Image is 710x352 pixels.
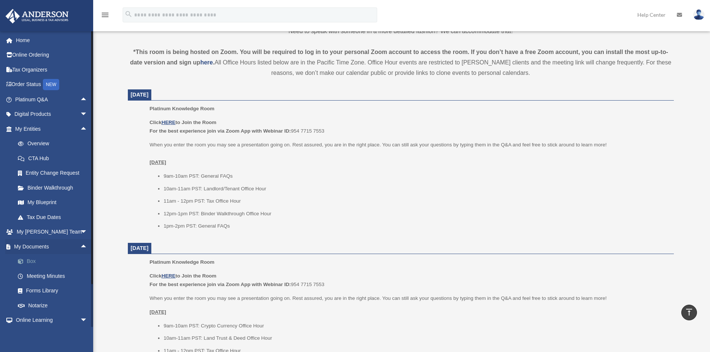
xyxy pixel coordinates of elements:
[10,180,99,195] a: Binder Walkthrough
[131,245,149,251] span: [DATE]
[149,118,668,136] p: 954 7715 7553
[149,294,668,303] p: When you enter the room you may see a presentation going on. Rest assured, you are in the right p...
[80,313,95,328] span: arrow_drop_down
[101,10,110,19] i: menu
[164,321,669,330] li: 9am-10am PST: Crypto Currency Office Hour
[213,59,214,66] strong: .
[10,136,99,151] a: Overview
[5,239,99,254] a: My Documentsarrow_drop_up
[149,140,668,167] p: When you enter the room you may see a presentation going on. Rest assured, you are in the right p...
[5,121,99,136] a: My Entitiesarrow_drop_up
[5,225,99,240] a: My [PERSON_NAME] Teamarrow_drop_down
[128,26,674,37] p: Need to speak with someone in a more detailed fashion? We can accommodate that!
[200,59,213,66] a: here
[5,48,99,63] a: Online Ordering
[5,92,99,107] a: Platinum Q&Aarrow_drop_up
[164,197,669,206] li: 11am - 12pm PST: Tax Office Hour
[161,120,175,125] a: HERE
[693,9,704,20] img: User Pic
[80,92,95,107] span: arrow_drop_up
[10,166,99,181] a: Entity Change Request
[164,222,669,231] li: 1pm-2pm PST: General FAQs
[164,172,669,181] li: 9am-10am PST: General FAQs
[149,272,668,289] p: 954 7715 7553
[149,128,291,134] b: For the best experience join via Zoom App with Webinar ID:
[681,305,697,320] a: vertical_align_top
[164,334,669,343] li: 10am-11am PST: Land Trust & Deed Office Hour
[10,254,99,269] a: Box
[10,210,99,225] a: Tax Due Dates
[161,273,175,279] a: HERE
[128,47,674,78] div: All Office Hours listed below are in the Pacific Time Zone. Office Hour events are restricted to ...
[149,120,216,125] b: Click to Join the Room
[5,313,99,328] a: Online Learningarrow_drop_down
[5,107,99,122] a: Digital Productsarrow_drop_down
[5,33,99,48] a: Home
[130,49,668,66] strong: *This room is being hosted on Zoom. You will be required to log in to your personal Zoom account ...
[10,298,99,313] a: Notarize
[80,121,95,137] span: arrow_drop_up
[149,273,216,279] b: Click to Join the Room
[10,151,99,166] a: CTA Hub
[149,309,166,315] u: [DATE]
[10,283,99,298] a: Forms Library
[149,159,166,165] u: [DATE]
[149,106,214,111] span: Platinum Knowledge Room
[164,209,669,218] li: 12pm-1pm PST: Binder Walkthrough Office Hour
[164,184,669,193] li: 10am-11am PST: Landlord/Tenant Office Hour
[5,77,99,92] a: Order StatusNEW
[10,269,99,283] a: Meeting Minutes
[124,10,133,18] i: search
[10,195,99,210] a: My Blueprint
[80,225,95,240] span: arrow_drop_down
[149,282,291,287] b: For the best experience join via Zoom App with Webinar ID:
[80,239,95,254] span: arrow_drop_up
[3,9,71,23] img: Anderson Advisors Platinum Portal
[149,259,214,265] span: Platinum Knowledge Room
[685,308,694,317] i: vertical_align_top
[43,79,59,90] div: NEW
[5,62,99,77] a: Tax Organizers
[131,92,149,98] span: [DATE]
[101,13,110,19] a: menu
[80,107,95,122] span: arrow_drop_down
